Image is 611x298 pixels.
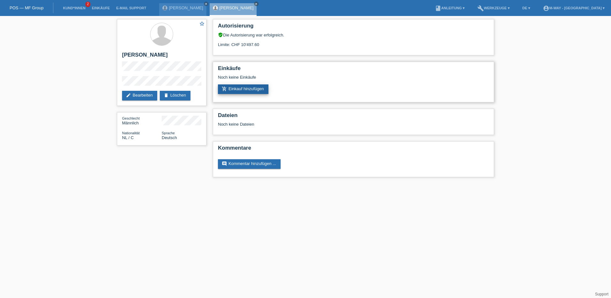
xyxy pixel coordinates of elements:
i: delete [164,93,169,98]
i: build [477,5,484,12]
span: Sprache [162,131,175,135]
div: Noch keine Einkäufe [218,75,489,84]
span: Deutsch [162,135,177,140]
span: Geschlecht [122,116,140,120]
div: Limite: CHF 10'497.60 [218,37,489,47]
a: Kund*innen [60,6,89,10]
a: Support [595,292,608,296]
a: Einkäufe [89,6,113,10]
h2: [PERSON_NAME] [122,52,201,61]
a: account_circlem-way - [GEOGRAPHIC_DATA] ▾ [540,6,608,10]
h2: Autorisierung [218,23,489,32]
a: star_border [199,21,205,27]
a: commentKommentar hinzufügen ... [218,159,281,169]
a: [PERSON_NAME] [169,5,203,10]
a: E-Mail Support [113,6,150,10]
a: deleteLöschen [160,91,190,100]
a: buildWerkzeuge ▾ [474,6,513,10]
div: Die Autorisierung war erfolgreich. [218,32,489,37]
h2: Dateien [218,112,489,122]
i: book [435,5,441,12]
a: close [204,2,208,6]
a: [PERSON_NAME] [220,5,254,10]
i: verified_user [218,32,223,37]
i: comment [222,161,227,166]
i: close [255,2,258,5]
h2: Kommentare [218,145,489,154]
i: add_shopping_cart [222,86,227,91]
a: add_shopping_cartEinkauf hinzufügen [218,84,268,94]
i: account_circle [543,5,549,12]
i: close [205,2,208,5]
h2: Einkäufe [218,65,489,75]
a: POS — MF Group [10,5,43,10]
a: DE ▾ [519,6,533,10]
a: bookAnleitung ▾ [432,6,468,10]
span: Niederlande / C / 20.10.2009 [122,135,134,140]
i: edit [126,93,131,98]
div: Männlich [122,116,162,125]
div: Noch keine Dateien [218,122,413,127]
a: close [254,2,259,6]
span: 2 [85,2,90,7]
span: Nationalität [122,131,140,135]
a: editBearbeiten [122,91,157,100]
